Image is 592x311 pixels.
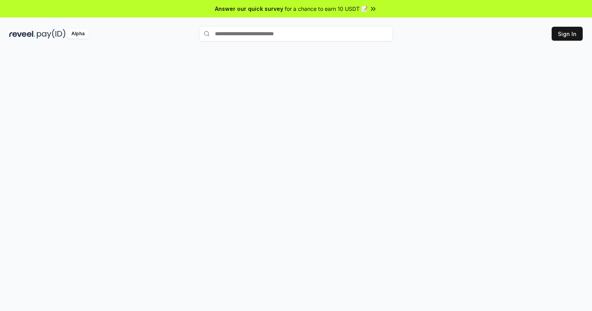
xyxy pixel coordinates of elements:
img: reveel_dark [9,29,35,39]
span: Answer our quick survey [215,5,283,13]
div: Alpha [67,29,89,39]
span: for a chance to earn 10 USDT 📝 [285,5,368,13]
img: pay_id [37,29,66,39]
button: Sign In [552,27,583,41]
